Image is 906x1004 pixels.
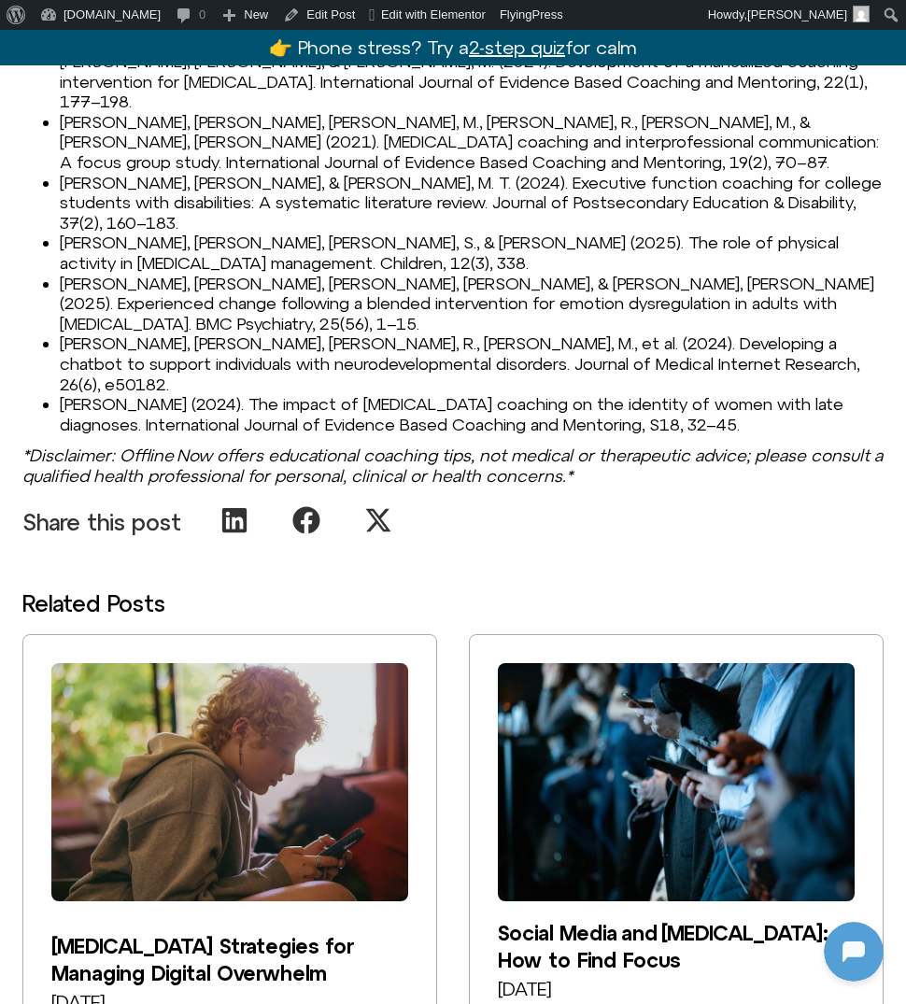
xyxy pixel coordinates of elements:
div: Share on x-twitter [344,500,416,541]
span: [PERSON_NAME] [747,7,847,21]
li: [PERSON_NAME], [PERSON_NAME], [PERSON_NAME], M., [PERSON_NAME], R., [PERSON_NAME], M., & [PERSON_... [60,112,884,173]
a: Social Media and [MEDICAL_DATA]: How to Find Focus [498,921,827,972]
a: 👉 Phone stress? Try a2-step quizfor calm [269,36,637,58]
li: [PERSON_NAME], [PERSON_NAME], [PERSON_NAME], S., & [PERSON_NAME] (2025). The role of physical act... [60,233,884,273]
iframe: Botpress [824,922,884,982]
div: Share on linkedin [200,500,272,541]
time: [DATE] [498,978,552,999]
li: [PERSON_NAME], [PERSON_NAME], & [PERSON_NAME], M. (2024). Development of a manualized coaching in... [60,51,884,112]
li: [PERSON_NAME], [PERSON_NAME], & [PERSON_NAME], M. T. (2024). Executive function coaching for coll... [60,173,884,233]
li: [PERSON_NAME], [PERSON_NAME], [PERSON_NAME], R., [PERSON_NAME], M., et al. (2024). Developing a c... [60,333,884,394]
i: *Disclaimer: Offline Now offers educational coaching tips, not medical or therapeutic advice; ple... [22,445,883,486]
div: Share on facebook [272,500,344,541]
a: [MEDICAL_DATA] Strategies for Managing Digital Overwhelm [51,934,353,985]
h3: Related Posts [22,591,884,615]
img: social media and adhd [498,663,855,901]
li: [PERSON_NAME] (2024). The impact of [MEDICAL_DATA] coaching on the identity of women with late di... [60,394,884,434]
u: 2-step quiz [469,36,565,58]
p: Share this post [22,510,181,534]
a: [DATE] [498,979,552,999]
span: Edit with Elementor [381,7,486,21]
li: [PERSON_NAME], [PERSON_NAME], [PERSON_NAME], [PERSON_NAME], & [PERSON_NAME], [PERSON_NAME] (2025)... [60,274,884,334]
